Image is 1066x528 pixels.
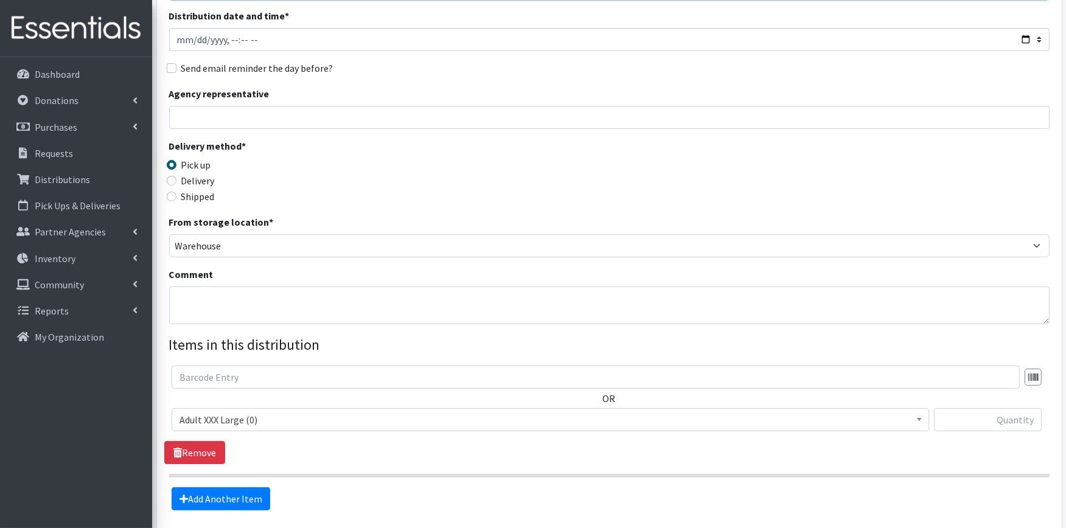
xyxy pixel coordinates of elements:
span: Adult XXX Large (0) [179,411,921,428]
p: Partner Agencies [35,226,106,238]
input: Barcode Entry [172,366,1020,389]
a: Reports [5,299,147,323]
label: Delivery [181,173,215,188]
abbr: required [270,216,274,228]
p: Pick Ups & Deliveries [35,200,120,212]
p: Reports [35,305,69,317]
legend: Delivery method [169,139,389,158]
p: Purchases [35,121,77,133]
input: Quantity [934,408,1042,431]
label: Shipped [181,189,215,204]
label: Comment [169,267,214,282]
a: Requests [5,141,147,165]
label: OR [603,391,616,406]
p: Dashboard [35,68,80,80]
legend: Items in this distribution [169,334,1050,356]
p: Inventory [35,252,75,265]
a: Distributions [5,167,147,192]
a: Remove [164,441,225,464]
p: My Organization [35,331,104,343]
p: Community [35,279,84,291]
a: Partner Agencies [5,220,147,244]
label: Distribution date and time [169,9,290,23]
label: From storage location [169,215,274,229]
img: HumanEssentials [5,8,147,49]
label: Send email reminder the day before? [181,61,333,75]
a: Purchases [5,115,147,139]
abbr: required [285,10,290,22]
a: Donations [5,88,147,113]
a: Inventory [5,246,147,271]
p: Requests [35,147,73,159]
span: Adult XXX Large (0) [172,408,929,431]
a: My Organization [5,325,147,349]
a: Add Another Item [172,487,270,510]
a: Pick Ups & Deliveries [5,193,147,218]
p: Donations [35,94,78,106]
a: Dashboard [5,62,147,86]
label: Pick up [181,158,211,172]
label: Agency representative [169,86,270,101]
a: Community [5,273,147,297]
abbr: required [242,140,246,152]
p: Distributions [35,173,90,186]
